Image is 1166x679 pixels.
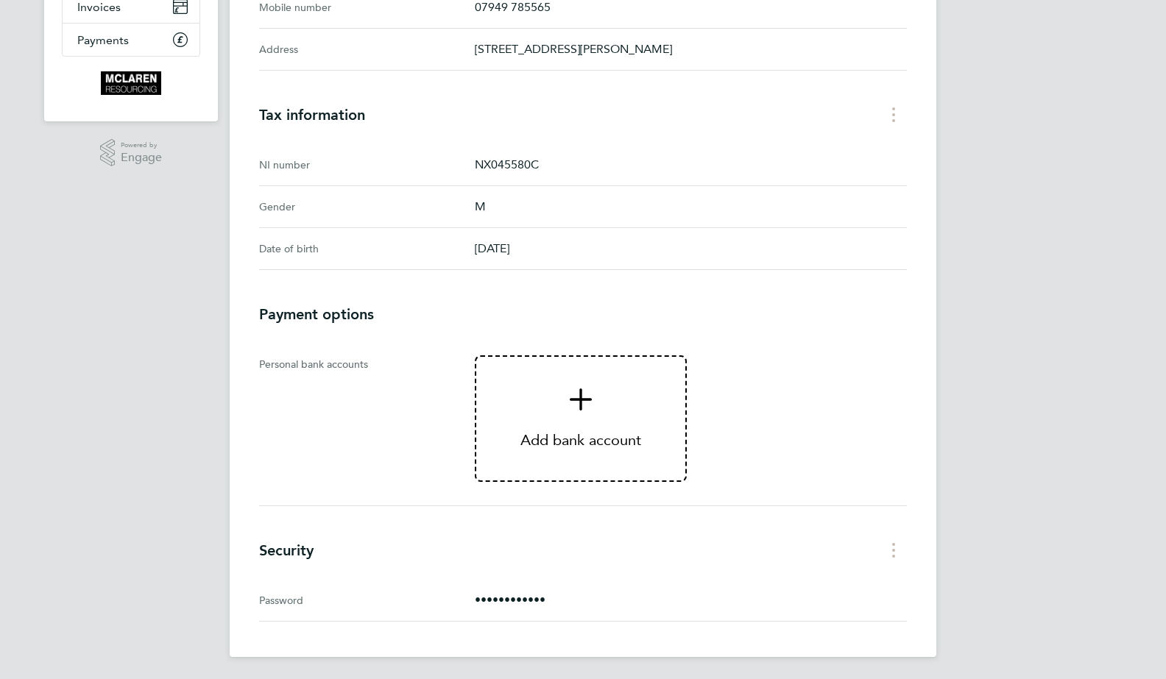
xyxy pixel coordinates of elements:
h3: Security [259,541,907,559]
button: Tax information menu [880,103,907,126]
div: Personal bank accounts [259,355,475,494]
p: [STREET_ADDRESS][PERSON_NAME] [475,40,907,58]
div: NI number [259,156,475,174]
span: Engage [121,152,162,164]
div: Password [259,591,475,609]
h3: Tax information [259,106,907,124]
p: [DATE] [475,240,907,257]
a: Payments [63,24,199,56]
p: Add bank account [476,431,685,449]
a: Go to home page [62,71,200,95]
button: Security menu [880,538,907,561]
img: mclaren-logo-retina.png [101,71,160,95]
a: 'Add bank account' [475,355,687,482]
p: •••••••••••• [475,591,907,609]
p: M [475,198,907,216]
div: Gender [259,198,475,216]
h3: Payment options [259,305,907,323]
div: Date of birth [259,240,475,257]
span: Payments [77,33,129,47]
span: Powered by [121,139,162,152]
a: Powered byEngage [100,139,163,167]
div: Address [259,40,475,58]
p: NX045580C [475,156,907,174]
